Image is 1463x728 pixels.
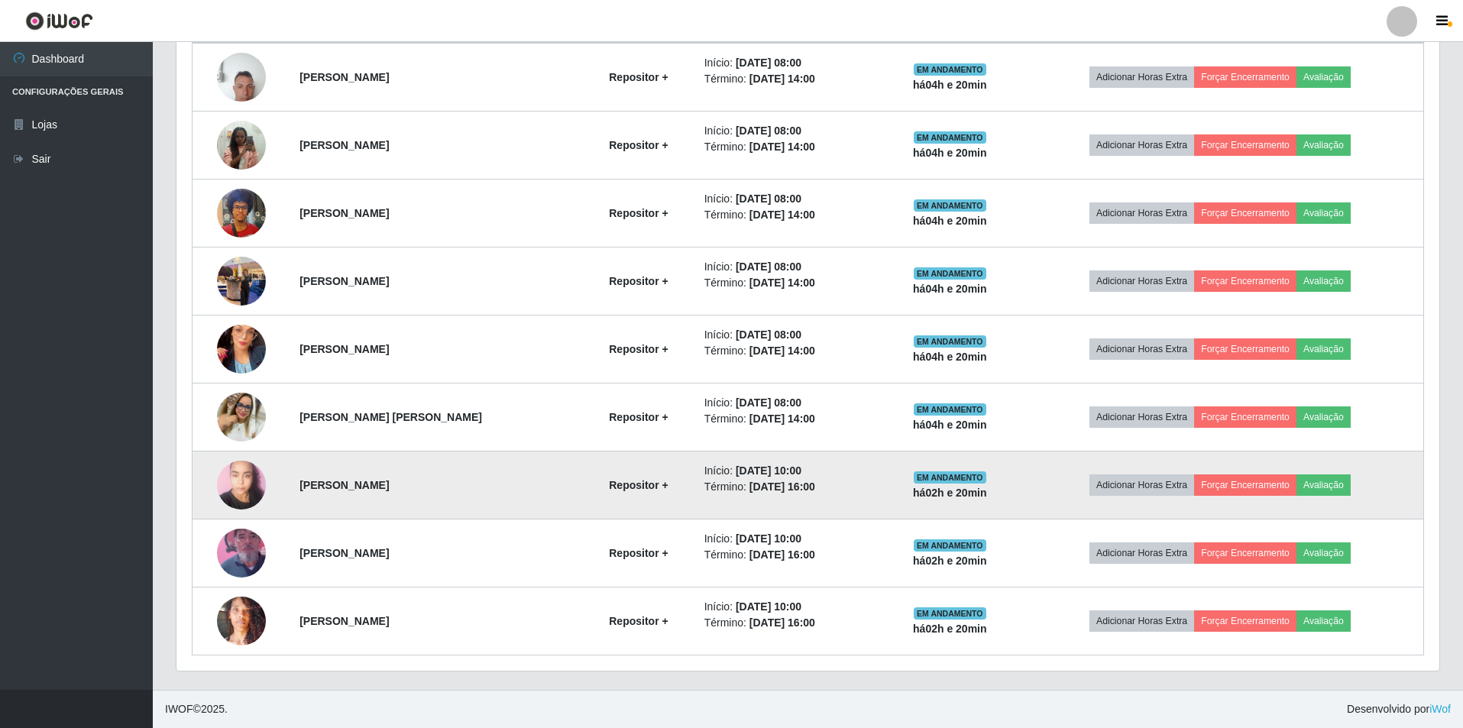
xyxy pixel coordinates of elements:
time: [DATE] 16:00 [749,616,815,629]
button: Forçar Encerramento [1194,610,1296,632]
time: [DATE] 14:00 [749,277,815,289]
strong: [PERSON_NAME] [299,71,389,83]
li: Término: [704,547,874,563]
li: Término: [704,275,874,291]
li: Início: [704,531,874,547]
span: EM ANDAMENTO [914,199,986,212]
button: Forçar Encerramento [1194,270,1296,292]
strong: Repositor + [609,479,668,491]
strong: [PERSON_NAME] [299,207,389,219]
strong: [PERSON_NAME] [PERSON_NAME] [299,411,482,423]
li: Início: [704,259,874,275]
button: Forçar Encerramento [1194,338,1296,360]
strong: Repositor + [609,547,668,559]
strong: há 04 h e 20 min [913,351,987,363]
button: Adicionar Horas Extra [1089,202,1194,224]
strong: Repositor + [609,139,668,151]
time: [DATE] 16:00 [749,548,815,561]
span: EM ANDAMENTO [914,267,986,280]
strong: Repositor + [609,343,668,355]
button: Adicionar Horas Extra [1089,474,1194,496]
li: Início: [704,123,874,139]
button: Forçar Encerramento [1194,202,1296,224]
strong: há 02 h e 20 min [913,555,987,567]
strong: Repositor + [609,71,668,83]
button: Adicionar Horas Extra [1089,542,1194,564]
time: [DATE] 14:00 [749,141,815,153]
li: Término: [704,139,874,155]
strong: [PERSON_NAME] [299,547,389,559]
strong: Repositor + [609,411,668,423]
strong: [PERSON_NAME] [299,615,389,627]
img: 1755793919031.jpeg [217,306,266,393]
li: Término: [704,411,874,427]
img: 1748098636928.jpeg [217,112,266,177]
button: Adicionar Horas Extra [1089,134,1194,156]
li: Início: [704,463,874,479]
a: iWof [1429,703,1451,715]
button: Adicionar Horas Extra [1089,270,1194,292]
time: [DATE] 08:00 [736,125,801,137]
img: CoreUI Logo [25,11,93,31]
span: EM ANDAMENTO [914,539,986,552]
strong: [PERSON_NAME] [299,479,389,491]
time: [DATE] 10:00 [736,464,801,477]
button: Forçar Encerramento [1194,66,1296,88]
button: Avaliação [1296,270,1351,292]
button: Avaliação [1296,134,1351,156]
span: IWOF [165,703,193,715]
img: 1755998859963.jpeg [217,393,266,442]
strong: há 02 h e 20 min [913,623,987,635]
button: Adicionar Horas Extra [1089,610,1194,632]
time: [DATE] 14:00 [749,345,815,357]
span: Desenvolvido por [1347,701,1451,717]
li: Início: [704,191,874,207]
span: EM ANDAMENTO [914,403,986,416]
span: EM ANDAMENTO [914,607,986,620]
strong: há 04 h e 20 min [913,283,987,295]
span: EM ANDAMENTO [914,63,986,76]
span: EM ANDAMENTO [914,335,986,348]
img: 1757179899893.jpeg [217,578,266,665]
button: Adicionar Horas Extra [1089,66,1194,88]
strong: Repositor + [609,207,668,219]
button: Forçar Encerramento [1194,542,1296,564]
strong: há 04 h e 20 min [913,79,987,91]
time: [DATE] 14:00 [749,413,815,425]
li: Término: [704,71,874,87]
strong: Repositor + [609,615,668,627]
button: Avaliação [1296,474,1351,496]
time: [DATE] 14:00 [749,209,815,221]
time: [DATE] 08:00 [736,57,801,69]
strong: há 04 h e 20 min [913,419,987,431]
button: Avaliação [1296,202,1351,224]
li: Início: [704,327,874,343]
time: [DATE] 16:00 [749,480,815,493]
li: Término: [704,615,874,631]
button: Adicionar Horas Extra [1089,406,1194,428]
button: Avaliação [1296,610,1351,632]
button: Forçar Encerramento [1194,474,1296,496]
strong: [PERSON_NAME] [299,343,389,355]
li: Início: [704,599,874,615]
button: Avaliação [1296,542,1351,564]
img: 1752090635186.jpeg [217,510,266,597]
img: 1751330520607.jpeg [217,180,266,245]
time: [DATE] 14:00 [749,73,815,85]
button: Avaliação [1296,66,1351,88]
time: [DATE] 08:00 [736,193,801,205]
img: 1755095833793.jpeg [217,248,266,313]
time: [DATE] 08:00 [736,396,801,409]
button: Avaliação [1296,338,1351,360]
strong: há 04 h e 20 min [913,147,987,159]
span: EM ANDAMENTO [914,471,986,484]
strong: há 04 h e 20 min [913,215,987,227]
li: Início: [704,55,874,71]
button: Forçar Encerramento [1194,406,1296,428]
strong: Repositor + [609,275,668,287]
time: [DATE] 10:00 [736,600,801,613]
li: Término: [704,207,874,223]
button: Adicionar Horas Extra [1089,338,1194,360]
li: Início: [704,395,874,411]
time: [DATE] 08:00 [736,328,801,341]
